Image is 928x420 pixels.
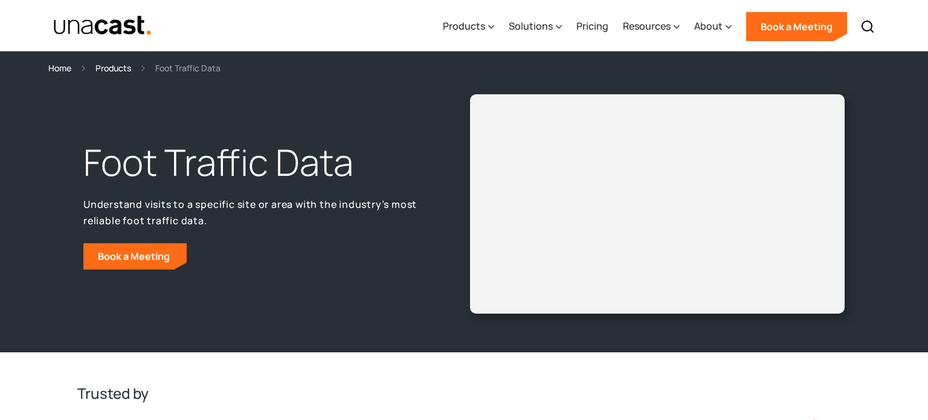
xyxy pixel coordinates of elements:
iframe: Unacast - European Vaccines v2 [480,104,835,304]
img: Unacast text logo [53,15,152,36]
div: About [694,2,732,51]
a: Pricing [576,2,608,51]
div: Products [443,19,485,33]
div: Products [443,2,494,51]
h2: Trusted by [77,384,851,403]
a: Products [95,61,131,75]
a: Home [48,61,71,75]
div: Resources [623,19,671,33]
a: home [53,15,152,36]
div: Foot Traffic Data [155,61,221,75]
div: Resources [623,2,680,51]
a: Book a Meeting [746,12,847,41]
img: Search icon [860,19,875,34]
div: Solutions [509,2,562,51]
p: Understand visits to a specific site or area with the industry’s most reliable foot traffic data. [83,196,425,228]
div: About [694,19,723,33]
div: Solutions [509,19,553,33]
a: Book a Meeting [83,243,187,270]
h1: Foot Traffic Data [83,138,425,187]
